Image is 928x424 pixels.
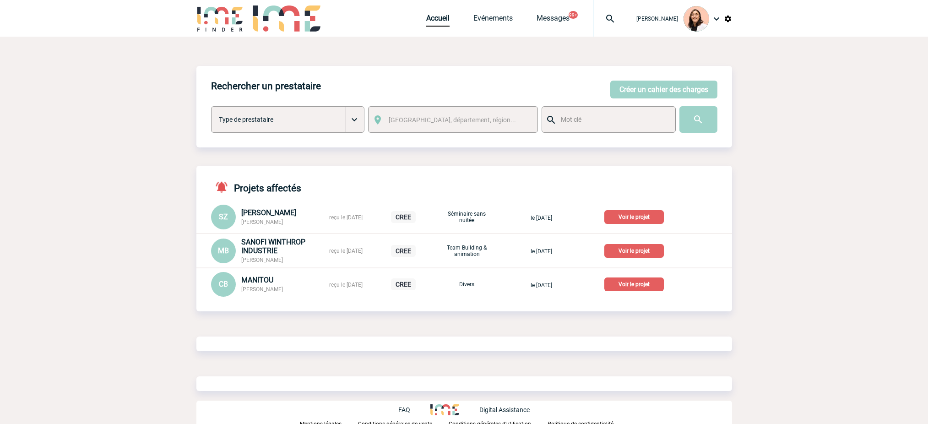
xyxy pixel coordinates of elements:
[430,404,459,415] img: http://www.idealmeetingsevents.fr/
[604,246,668,255] a: Voir le projet
[241,276,273,284] span: MANITOU
[684,6,709,32] img: 129834-0.png
[604,277,664,291] p: Voir le projet
[391,211,416,223] p: CREE
[479,406,530,413] p: Digital Assistance
[559,114,667,125] input: Mot clé
[329,248,363,254] span: reçu le [DATE]
[531,248,552,255] span: le [DATE]
[241,286,283,293] span: [PERSON_NAME]
[604,212,668,221] a: Voir le projet
[398,406,410,413] p: FAQ
[391,278,416,290] p: CREE
[444,211,490,223] p: Séminaire sans nuitée
[537,14,570,27] a: Messages
[604,210,664,224] p: Voir le projet
[241,257,283,263] span: [PERSON_NAME]
[241,238,305,255] span: SANOFI WINTHROP INDUSTRIE
[219,280,228,288] span: CB
[444,281,490,288] p: Divers
[531,215,552,221] span: le [DATE]
[473,14,513,27] a: Evénements
[679,106,717,133] input: Submit
[211,180,301,194] h4: Projets affectés
[444,245,490,257] p: Team Building & animation
[426,14,450,27] a: Accueil
[604,244,664,258] p: Voir le projet
[329,282,363,288] span: reçu le [DATE]
[211,81,321,92] h4: Rechercher un prestataire
[391,245,416,257] p: CREE
[218,246,229,255] span: MB
[241,208,296,217] span: [PERSON_NAME]
[636,16,678,22] span: [PERSON_NAME]
[196,5,244,32] img: IME-Finder
[604,279,668,288] a: Voir le projet
[329,214,363,221] span: reçu le [DATE]
[241,219,283,225] span: [PERSON_NAME]
[569,11,578,19] button: 99+
[531,282,552,288] span: le [DATE]
[219,212,228,221] span: SZ
[389,116,516,124] span: [GEOGRAPHIC_DATA], département, région...
[398,405,430,413] a: FAQ
[215,180,234,194] img: notifications-active-24-px-r.png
